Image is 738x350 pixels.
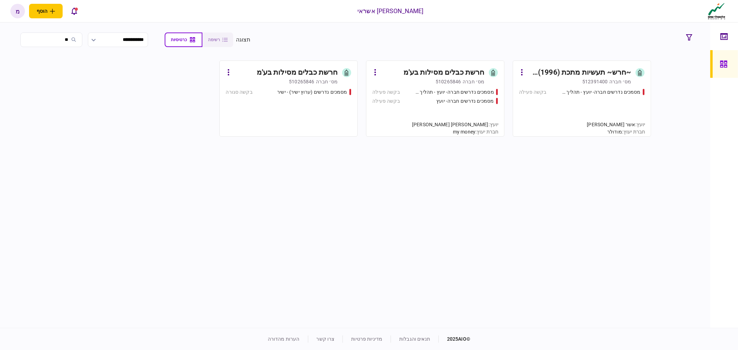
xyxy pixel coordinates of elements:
img: client company logo [707,2,727,20]
div: אשר [PERSON_NAME] [587,121,645,128]
div: בקשה פעילה [373,98,400,105]
div: © 2025 AIO [438,335,470,343]
a: ~חרש~ תעשיות מתכת (1996) בע~ממס׳ חברה512391400מסמכים נדרשים חברה- יועץ - תהליך חברהבקשה פעילהיועץ... [513,61,651,137]
div: [PERSON_NAME] אשראי [357,7,424,16]
a: חרשת כבלים מסילות בע'ממס׳ חברה510265846מסמכים נדרשים (ערוץ ישיר) - ישירבקשה סגורה [219,61,358,137]
div: my money [412,128,498,136]
div: בקשה פעילה [373,89,400,96]
div: מסמכים נדרשים (ערוץ ישיר) - ישיר [277,89,347,96]
div: תצוגה [236,36,251,44]
a: מדיניות פרטיות [351,336,382,342]
div: בקשה סגורה [226,89,253,96]
div: 510265846 [289,78,314,85]
span: יועץ : [635,122,645,127]
span: חברת יעוץ : [475,129,498,135]
div: מודולר [587,128,645,136]
button: כרטיסיות [165,33,202,47]
div: ~חרש~ תעשיות מתכת (1996) בע~מ [527,67,631,78]
button: פתח תפריט להוספת לקוח [29,4,63,18]
div: מסמכים נדרשים חברה- יועץ - תהליך חברה [560,89,641,96]
div: 510265846 [436,78,461,85]
div: מס׳ חברה [316,78,338,85]
div: בקשה פעילה [519,89,547,96]
button: רשימה [202,33,233,47]
div: חרשת כבלים מסילות בע'מ [257,67,338,78]
div: מס׳ חברה [463,78,484,85]
div: [PERSON_NAME] [PERSON_NAME] [412,121,498,128]
div: מס׳ חברה [609,78,631,85]
button: מ [10,4,25,18]
button: פתח רשימת התראות [67,4,81,18]
span: רשימה [208,37,220,42]
a: צרו קשר [317,336,335,342]
a: חרשת כבלים מסילות בע'ממס׳ חברה510265846מסמכים נדרשים חברה- יועץ - תהליך חברהבקשה פעילהמסמכים נדרש... [366,61,504,137]
span: כרטיסיות [171,37,187,42]
a: תנאים והגבלות [399,336,430,342]
div: מסמכים נדרשים חברה- יועץ - תהליך חברה [413,89,494,96]
div: 512391400 [582,78,608,85]
div: מסמכים נדרשים חברה- יועץ [436,98,494,105]
span: חברת יעוץ : [622,129,645,135]
span: יועץ : [489,122,499,127]
a: הערות מהדורה [268,336,300,342]
div: חרשת כבלים מסילות בע'מ [404,67,485,78]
